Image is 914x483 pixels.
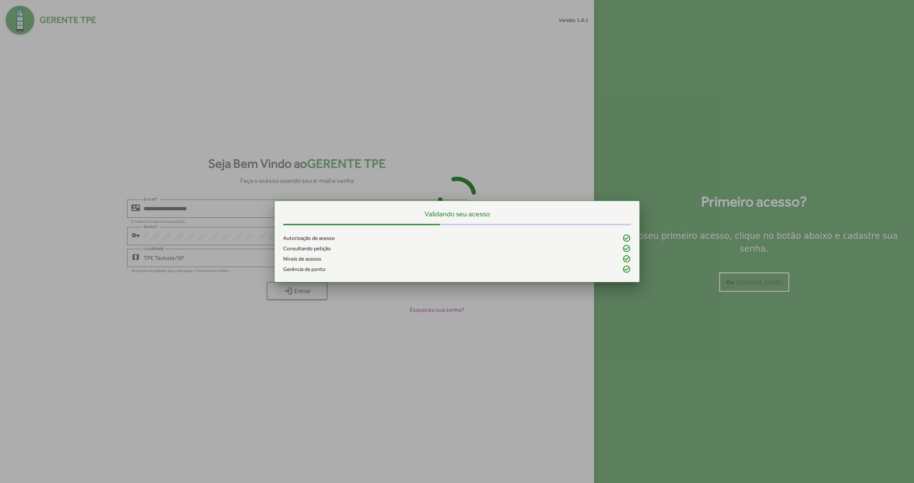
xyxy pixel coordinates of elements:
span: Autorização de acesso [283,234,335,242]
span: Níveis de acesso [283,255,321,263]
span: Consultando petição [283,245,331,253]
mat-icon: check_circle_outline [622,244,631,253]
mat-icon: check_circle_outline [622,234,631,242]
h5: Validando seu acesso [283,210,631,218]
span: Gerência de ponto [283,265,326,273]
mat-icon: check_circle_outline [622,265,631,273]
mat-icon: check_circle_outline [622,255,631,263]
